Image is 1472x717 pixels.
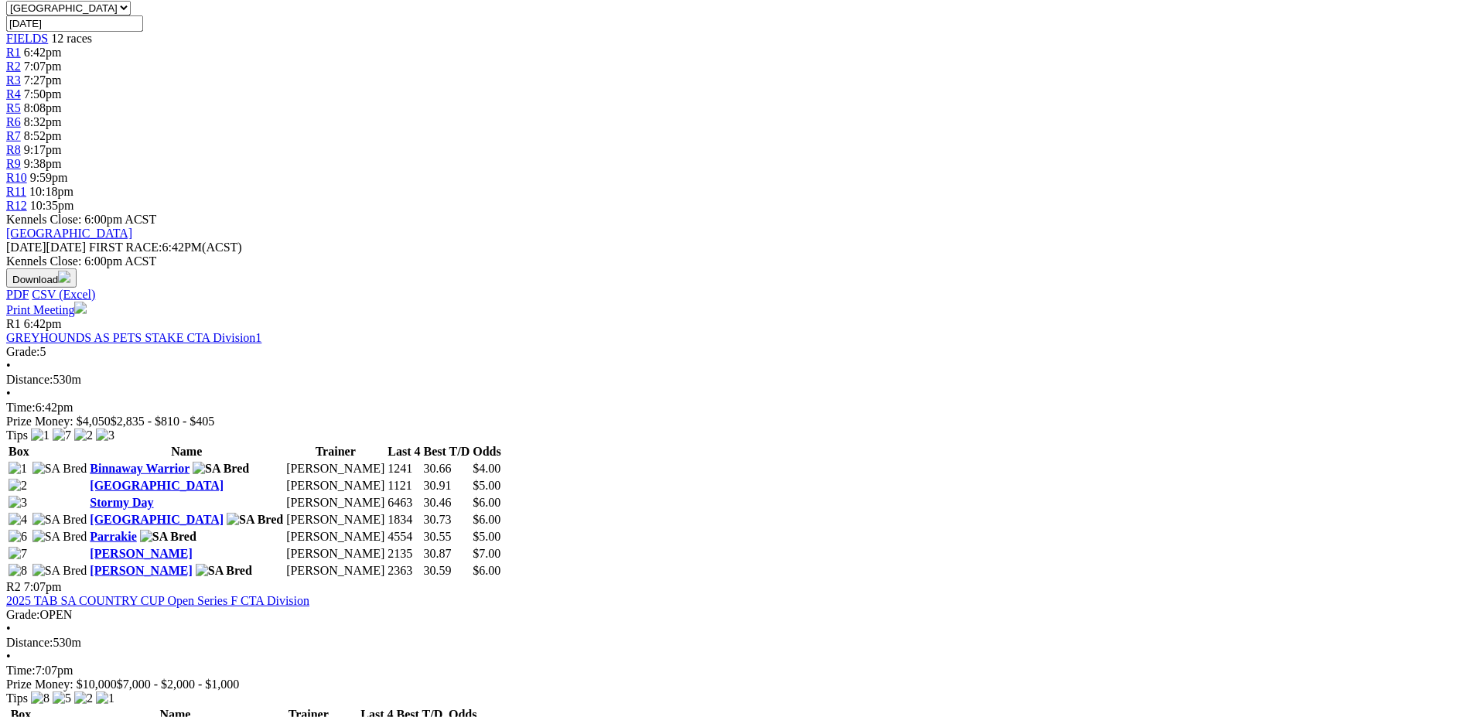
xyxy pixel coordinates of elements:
[96,428,114,442] img: 3
[6,60,21,73] a: R2
[9,479,27,493] img: 2
[6,664,1466,678] div: 7:07pm
[6,115,21,128] a: R6
[140,530,196,544] img: SA Bred
[6,331,261,344] a: GREYHOUNDS AS PETS STAKE CTA Division1
[53,691,71,705] img: 5
[31,428,50,442] img: 1
[32,564,87,578] img: SA Bred
[6,373,1466,387] div: 530m
[90,513,224,526] a: [GEOGRAPHIC_DATA]
[90,564,192,577] a: [PERSON_NAME]
[473,496,500,509] span: $6.00
[58,271,70,283] img: download.svg
[473,530,500,543] span: $5.00
[90,496,153,509] a: Stormy Day
[51,32,92,45] span: 12 races
[423,529,471,545] td: 30.55
[90,479,224,492] a: [GEOGRAPHIC_DATA]
[423,444,471,459] th: Best T/D
[9,445,29,458] span: Box
[473,479,500,492] span: $5.00
[473,564,500,577] span: $6.00
[423,546,471,562] td: 30.87
[423,563,471,579] td: 30.59
[6,664,36,677] span: Time:
[96,691,114,705] img: 1
[6,636,53,649] span: Distance:
[24,73,62,87] span: 7:27pm
[387,529,421,545] td: 4554
[6,46,21,59] a: R1
[32,288,95,301] a: CSV (Excel)
[24,101,62,114] span: 8:08pm
[24,60,62,73] span: 7:07pm
[90,462,190,475] a: Binnaway Warrior
[387,478,421,493] td: 1121
[423,495,471,510] td: 30.46
[6,213,156,226] span: Kennels Close: 6:00pm ACST
[6,143,21,156] a: R8
[6,580,21,593] span: R2
[285,546,385,562] td: [PERSON_NAME]
[24,157,62,170] span: 9:38pm
[6,650,11,663] span: •
[32,513,87,527] img: SA Bred
[423,478,471,493] td: 30.91
[285,529,385,545] td: [PERSON_NAME]
[6,241,86,254] span: [DATE]
[6,241,46,254] span: [DATE]
[285,495,385,510] td: [PERSON_NAME]
[74,302,87,314] img: printer.svg
[6,73,21,87] a: R3
[387,444,421,459] th: Last 4
[32,462,87,476] img: SA Bred
[29,185,73,198] span: 10:18pm
[285,461,385,476] td: [PERSON_NAME]
[24,129,62,142] span: 8:52pm
[90,547,192,560] a: [PERSON_NAME]
[24,115,62,128] span: 8:32pm
[24,46,62,59] span: 6:42pm
[6,227,132,240] a: [GEOGRAPHIC_DATA]
[24,317,62,330] span: 6:42pm
[9,496,27,510] img: 3
[472,444,501,459] th: Odds
[6,32,48,45] a: FIELDS
[6,594,309,607] a: 2025 TAB SA COUNTRY CUP Open Series F CTA Division
[9,462,27,476] img: 1
[53,428,71,442] img: 7
[6,171,27,184] span: R10
[196,564,252,578] img: SA Bred
[473,547,500,560] span: $7.00
[24,87,62,101] span: 7:50pm
[24,143,62,156] span: 9:17pm
[6,317,21,330] span: R1
[6,199,27,212] a: R12
[6,401,1466,415] div: 6:42pm
[24,580,62,593] span: 7:07pm
[6,254,1466,268] div: Kennels Close: 6:00pm ACST
[387,512,421,528] td: 1834
[74,691,93,705] img: 2
[9,513,27,527] img: 4
[6,678,1466,691] div: Prize Money: $10,000
[6,373,53,386] span: Distance:
[6,129,21,142] a: R7
[285,512,385,528] td: [PERSON_NAME]
[6,87,21,101] span: R4
[387,461,421,476] td: 1241
[9,547,27,561] img: 7
[6,288,1466,302] div: Download
[285,563,385,579] td: [PERSON_NAME]
[6,185,26,198] a: R11
[387,495,421,510] td: 6463
[6,101,21,114] span: R5
[285,478,385,493] td: [PERSON_NAME]
[111,415,215,428] span: $2,835 - $810 - $405
[6,387,11,400] span: •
